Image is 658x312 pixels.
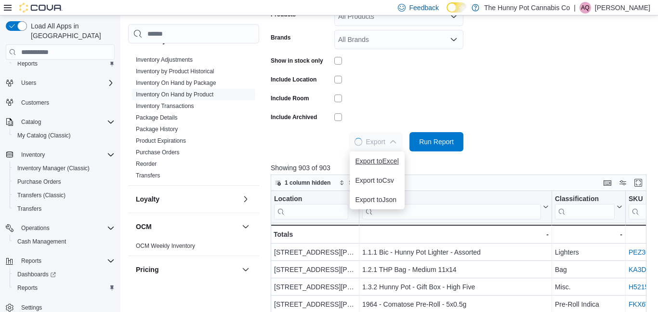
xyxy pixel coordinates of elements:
button: Loyalty [240,193,251,205]
button: Sort fields [335,177,378,189]
a: Inventory On Hand by Product [136,91,213,98]
div: Aleha Qureshi [579,2,591,14]
button: OCM [136,222,238,231]
div: Location [274,195,348,219]
button: Inventory [2,148,118,162]
span: Inventory On Hand by Package [136,79,216,87]
span: Reports [13,58,115,69]
button: Reports [10,281,118,295]
button: LoadingExport [349,132,403,151]
p: [PERSON_NAME] [595,2,650,14]
a: Package Details [136,114,178,121]
input: Dark Mode [447,2,467,13]
span: Inventory by Product Historical [136,68,214,75]
span: Inventory Adjustments [136,56,193,64]
a: Purchase Orders [13,176,65,188]
span: Load All Apps in [GEOGRAPHIC_DATA] [27,21,115,41]
span: Dashboards [17,271,56,278]
a: Inventory Adjustments [136,56,193,63]
span: AQ [581,2,589,14]
span: Inventory Manager (Classic) [13,163,115,174]
div: 1.1.1 Bic - Hunny Pot Lighter - Assorted [362,247,549,258]
span: Loading [353,136,364,147]
span: Feedback [409,3,439,13]
span: Dashboards [13,269,115,280]
a: Reports [13,282,41,294]
div: Classification [555,195,615,219]
div: [STREET_ADDRESS][PERSON_NAME] [274,247,356,258]
div: Product [362,195,541,204]
button: OCM [240,221,251,232]
span: Inventory Transactions [136,102,194,110]
button: Customers [2,95,118,109]
div: [STREET_ADDRESS][PERSON_NAME] [274,264,356,276]
span: My Catalog (Classic) [17,132,71,139]
button: Transfers (Classic) [10,189,118,202]
a: Transfers [136,172,160,179]
div: Classification [555,195,615,204]
span: Purchase Orders [13,176,115,188]
span: 1 column hidden [285,179,330,187]
button: Location [274,195,356,219]
span: Transfers [136,172,160,179]
a: Transfers [13,203,45,215]
span: Inventory Manager (Classic) [17,164,90,172]
span: Customers [17,96,115,109]
span: Reports [17,60,38,68]
button: Export toExcel [350,151,405,171]
span: Users [21,79,36,87]
div: OCM [128,240,259,256]
span: Run Report [419,137,454,147]
span: Customers [21,99,49,107]
div: Totals [274,229,356,240]
span: Transfers [13,203,115,215]
button: Classification [555,195,622,219]
button: Reports [2,254,118,268]
button: Reports [10,57,118,70]
button: Cash Management [10,235,118,248]
label: Brands [271,34,290,41]
a: Reports [13,58,41,69]
button: Product [362,195,549,219]
button: Reports [17,255,45,267]
button: Open list of options [450,36,458,43]
span: Catalog [17,116,115,128]
button: Loyalty [136,194,238,204]
a: Purchase Orders [136,149,180,156]
a: My Catalog (Classic) [13,130,75,141]
span: Transfers [17,205,41,213]
div: [STREET_ADDRESS][PERSON_NAME] [274,282,356,293]
a: OCM Weekly Inventory [136,243,195,249]
h3: Loyalty [136,194,159,204]
div: Misc. [555,282,622,293]
div: 1964 - Comatose Pre-Roll - 5x0.5g [362,299,549,311]
div: Lighters [555,247,622,258]
h3: Pricing [136,265,158,274]
button: Export toJson [350,190,405,209]
button: Catalog [17,116,45,128]
div: - [362,229,549,240]
div: Pre-Roll Indica [555,299,622,311]
button: Catalog [2,115,118,129]
button: Export toCsv [350,171,405,190]
span: Export to Csv [355,176,399,184]
div: 1.3.2 Hunny Pot - Gift Box - High Five [362,282,549,293]
span: Product Expirations [136,137,186,145]
span: Export to Excel [355,157,399,165]
h3: OCM [136,222,152,231]
a: Package History [136,126,178,133]
p: Showing 903 of 903 [271,163,650,173]
button: Operations [2,221,118,235]
a: Reorder [136,161,157,167]
span: Reports [17,284,38,292]
a: Inventory Manager (Classic) [13,163,93,174]
button: Display options [617,177,629,189]
label: Include Archived [271,113,317,121]
a: Customers [17,97,53,109]
button: Keyboard shortcuts [602,177,613,189]
a: Cash Management [13,236,70,247]
span: Purchase Orders [17,178,61,186]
